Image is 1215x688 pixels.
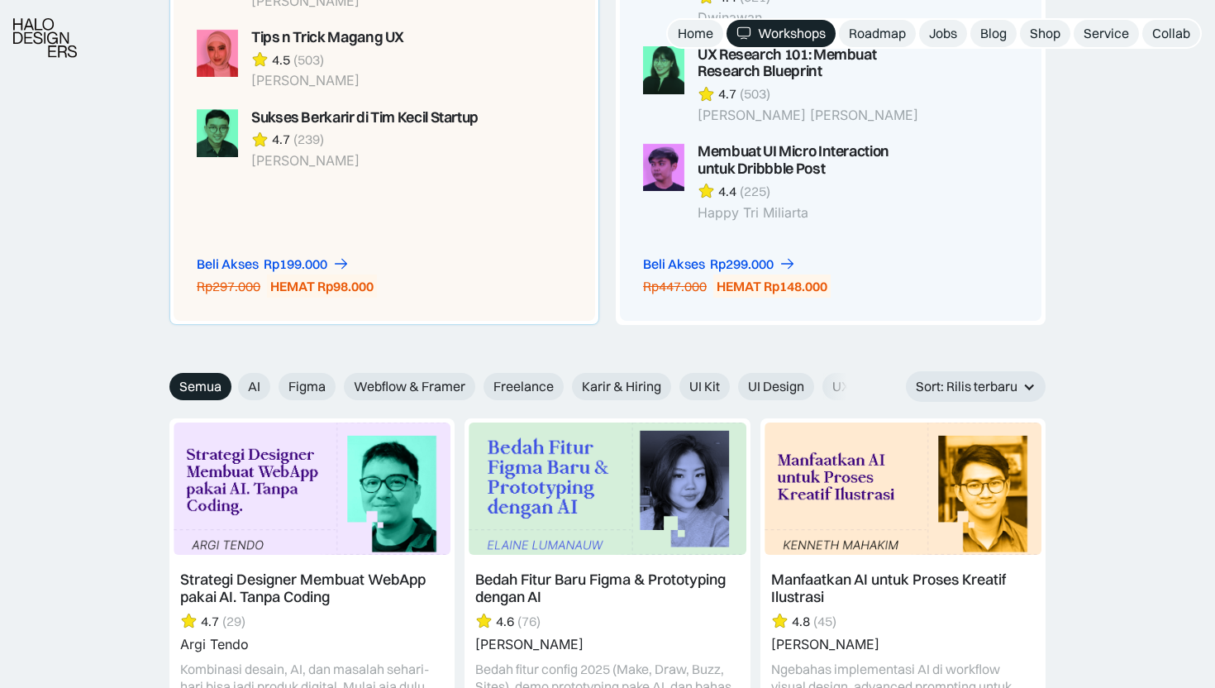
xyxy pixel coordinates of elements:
span: Freelance [493,378,554,395]
span: Karir & Hiring [582,378,661,395]
div: [PERSON_NAME] [251,73,404,88]
div: Shop [1030,25,1060,42]
div: UX Research 101: Membuat Research Blueprint [698,46,927,81]
a: Tips n Trick Magang UX4.5(503)[PERSON_NAME] [197,29,481,89]
span: Webflow & Framer [354,378,465,395]
div: Collab [1152,25,1190,42]
div: (503) [293,51,324,69]
div: Tips n Trick Magang UX [251,29,404,46]
div: Roadmap [849,25,906,42]
div: [PERSON_NAME] [251,153,479,169]
div: (503) [740,85,770,103]
div: Rp297.000 [197,278,260,295]
div: Rp299.000 [710,256,774,273]
div: Rp447.000 [643,278,707,295]
div: [PERSON_NAME] [PERSON_NAME] [698,107,927,123]
span: AI [248,378,260,395]
a: Workshops [727,20,836,47]
div: Service [1084,25,1129,42]
a: Jobs [919,20,967,47]
a: Membuat UI Micro Interaction untuk Dribbble Post4.4(225)Happy Tri Miliarta [643,143,927,221]
form: Email Form [169,373,855,400]
div: Happy Tri Miliarta [698,205,927,221]
a: Service [1074,20,1139,47]
div: Beli Akses [197,256,259,273]
div: Dwinawan [698,10,927,26]
div: Sort: Rilis terbaru [906,371,1046,402]
a: Beli AksesRp299.000 [643,256,796,273]
div: 4.5 [272,51,290,69]
a: Collab [1142,20,1200,47]
a: Roadmap [839,20,916,47]
span: Figma [288,378,326,395]
a: UX Research 101: Membuat Research Blueprint4.7(503)[PERSON_NAME] [PERSON_NAME] [643,46,927,124]
div: Home [678,25,713,42]
div: Membuat UI Micro Interaction untuk Dribbble Post [698,143,927,178]
span: UX Design [832,378,893,395]
div: 4.7 [272,131,290,148]
span: UI Kit [689,378,720,395]
a: Blog [970,20,1017,47]
div: 4.4 [718,183,736,200]
div: Jobs [929,25,957,42]
div: Rp199.000 [264,256,327,273]
div: HEMAT Rp148.000 [717,278,827,295]
a: Sukses Berkarir di Tim Kecil Startup4.7(239)[PERSON_NAME] [197,109,481,170]
div: HEMAT Rp98.000 [270,278,374,295]
a: Beli AksesRp199.000 [197,256,350,273]
span: UI Design [748,378,804,395]
a: Home [668,20,723,47]
div: Blog [980,25,1007,42]
div: (239) [293,131,324,148]
a: Shop [1020,20,1070,47]
div: Beli Akses [643,256,705,273]
div: (225) [740,183,770,200]
div: Sukses Berkarir di Tim Kecil Startup [251,109,479,127]
div: 4.7 [718,85,736,103]
div: Sort: Rilis terbaru [916,378,1017,395]
span: Semua [179,378,222,395]
div: Workshops [758,25,826,42]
